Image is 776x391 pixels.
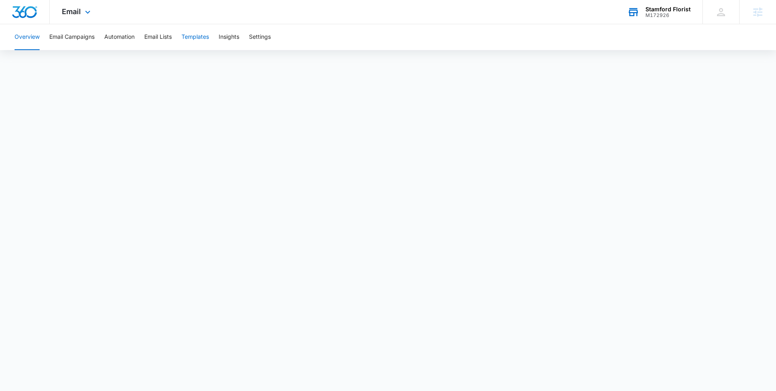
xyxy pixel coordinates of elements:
button: Insights [219,24,239,50]
div: account name [645,6,691,13]
button: Automation [104,24,135,50]
button: Templates [181,24,209,50]
span: Email [62,7,81,16]
button: Email Campaigns [49,24,95,50]
div: account id [645,13,691,18]
button: Settings [249,24,271,50]
button: Overview [15,24,40,50]
button: Email Lists [144,24,172,50]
